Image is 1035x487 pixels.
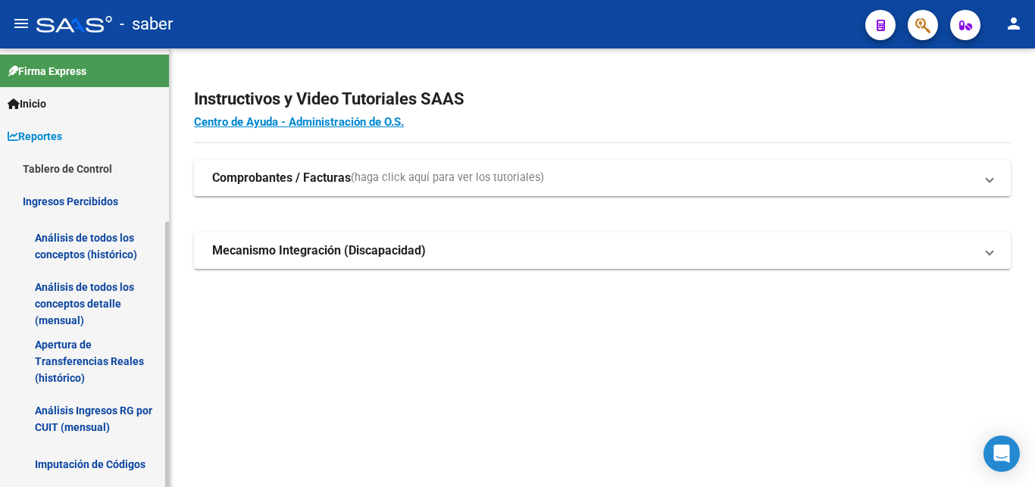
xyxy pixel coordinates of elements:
[194,115,404,129] a: Centro de Ayuda - Administración de O.S.
[8,95,46,112] span: Inicio
[8,128,62,145] span: Reportes
[8,63,86,80] span: Firma Express
[194,160,1011,196] mat-expansion-panel-header: Comprobantes / Facturas(haga click aquí para ver los tutoriales)
[1005,14,1023,33] mat-icon: person
[120,8,173,41] span: - saber
[194,233,1011,269] mat-expansion-panel-header: Mecanismo Integración (Discapacidad)
[194,85,1011,114] h2: Instructivos y Video Tutoriales SAAS
[983,435,1020,472] div: Open Intercom Messenger
[351,170,544,186] span: (haga click aquí para ver los tutoriales)
[212,170,351,186] strong: Comprobantes / Facturas
[12,14,30,33] mat-icon: menu
[212,242,426,259] strong: Mecanismo Integración (Discapacidad)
